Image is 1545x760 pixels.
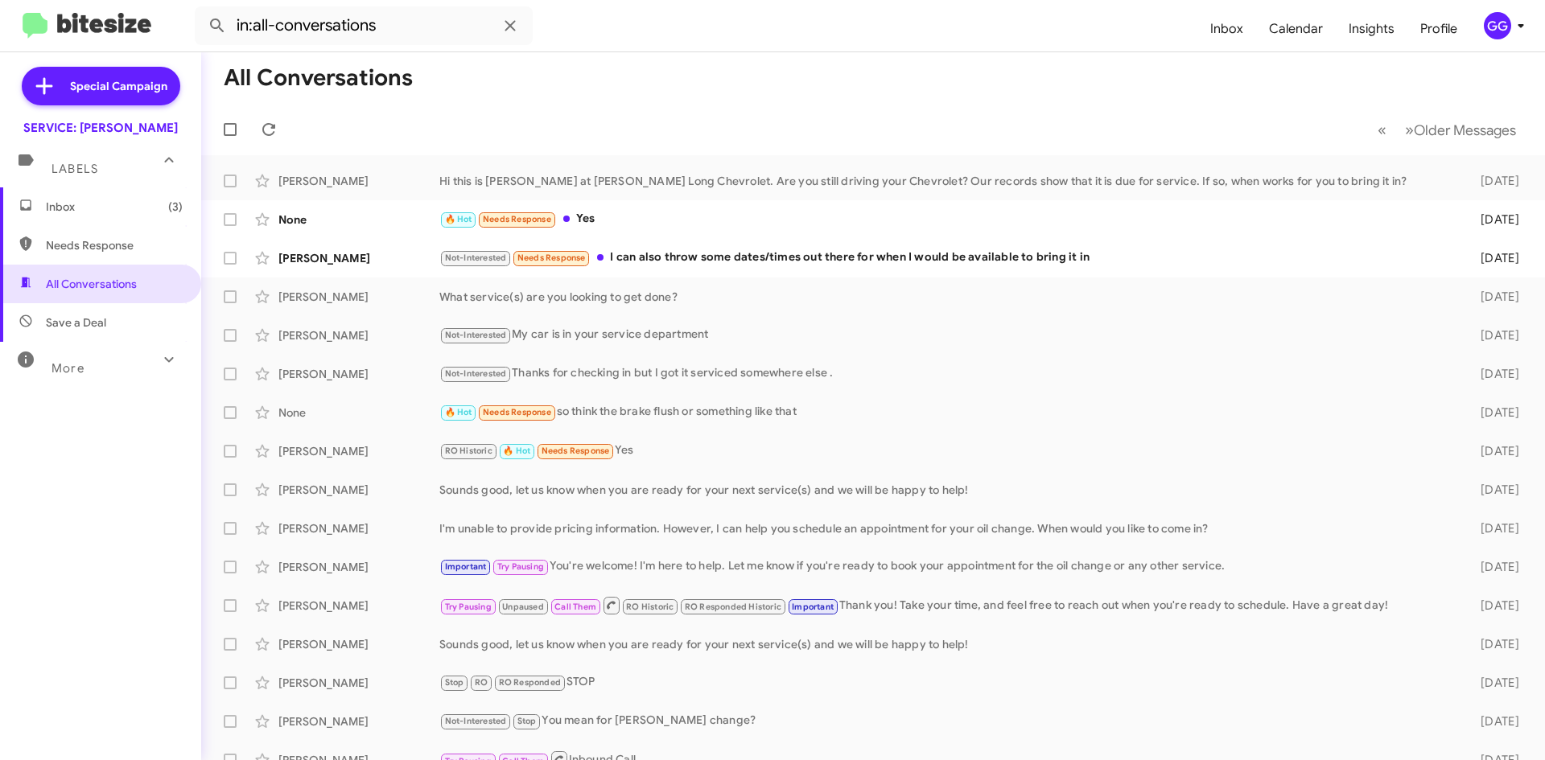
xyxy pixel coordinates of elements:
div: [PERSON_NAME] [278,636,439,652]
span: Call Them [554,602,596,612]
span: 🔥 Hot [445,407,472,417]
span: 🔥 Hot [445,214,472,224]
span: Try Pausing [497,561,544,572]
nav: Page navigation example [1369,113,1526,146]
span: RO Historic [445,446,492,456]
div: [DATE] [1455,713,1532,729]
div: [PERSON_NAME] [278,366,439,382]
div: [DATE] [1455,405,1532,421]
div: [DATE] [1455,366,1532,382]
h1: All Conversations [224,65,413,91]
div: [DATE] [1455,598,1532,614]
span: Try Pausing [445,602,492,612]
span: Needs Response [46,237,183,253]
div: [DATE] [1455,443,1532,459]
span: RO Responded [499,677,561,688]
a: Special Campaign [22,67,180,105]
div: Yes [439,442,1455,460]
div: My car is in your service department [439,326,1455,344]
div: [PERSON_NAME] [278,482,439,498]
span: Not-Interested [445,330,507,340]
div: [PERSON_NAME] [278,675,439,691]
span: 🔥 Hot [503,446,530,456]
div: You're welcome! I'm here to help. Let me know if you're ready to book your appointment for the oi... [439,557,1455,576]
div: [DATE] [1455,327,1532,343]
div: Thanks for checking in but I got it serviced somewhere else . [439,364,1455,383]
div: GG [1484,12,1511,39]
div: Yes [439,210,1455,228]
a: Profile [1407,6,1470,52]
span: Labels [51,162,98,176]
span: More [51,361,84,376]
span: Not-Interested [445,716,507,726]
div: Sounds good, let us know when you are ready for your next service(s) and we will be happy to help! [439,636,1455,652]
span: (3) [168,199,183,215]
div: [PERSON_NAME] [278,173,439,189]
div: Hi this is [PERSON_NAME] at [PERSON_NAME] Long Chevrolet. Are you still driving your Chevrolet? O... [439,173,1455,189]
span: All Conversations [46,276,137,292]
a: Calendar [1256,6,1336,52]
span: Needs Response [483,214,551,224]
div: Thank you! Take your time, and feel free to reach out when you're ready to schedule. Have a great... [439,595,1455,615]
div: Sounds good, let us know when you are ready for your next service(s) and we will be happy to help! [439,482,1455,498]
input: Search [195,6,533,45]
div: None [278,212,439,228]
div: SERVICE: [PERSON_NAME] [23,120,178,136]
div: [DATE] [1455,250,1532,266]
div: [DATE] [1455,212,1532,228]
span: Not-Interested [445,253,507,263]
span: Stop [445,677,464,688]
div: [PERSON_NAME] [278,443,439,459]
div: [DATE] [1455,675,1532,691]
span: RO [475,677,488,688]
div: [PERSON_NAME] [278,327,439,343]
div: [DATE] [1455,559,1532,575]
span: Needs Response [542,446,610,456]
span: Special Campaign [70,78,167,94]
button: Previous [1368,113,1396,146]
div: [PERSON_NAME] [278,520,439,536]
span: Important [445,561,487,572]
span: Save a Deal [46,314,106,331]
span: RO Responded Historic [685,602,781,612]
div: [PERSON_NAME] [278,250,439,266]
div: [PERSON_NAME] [278,559,439,575]
div: I can also throw some dates/times out there for when I would be available to bring it in [439,249,1455,267]
button: Next [1395,113,1526,146]
div: [DATE] [1455,173,1532,189]
a: Insights [1336,6,1407,52]
button: GG [1470,12,1527,39]
a: Inbox [1197,6,1256,52]
span: Inbox [46,199,183,215]
span: Older Messages [1414,121,1516,139]
span: Not-Interested [445,368,507,379]
div: [DATE] [1455,482,1532,498]
div: None [278,405,439,421]
div: STOP [439,673,1455,692]
div: [DATE] [1455,636,1532,652]
span: » [1405,120,1414,140]
div: so think the brake flush or something like that [439,403,1455,421]
div: You mean for [PERSON_NAME] change? [439,712,1455,730]
span: RO Historic [626,602,674,612]
span: Stop [517,716,537,726]
div: [PERSON_NAME] [278,289,439,305]
div: [DATE] [1455,520,1532,536]
span: Unpaused [502,602,544,612]
div: What service(s) are you looking to get done? [439,289,1455,305]
div: [PERSON_NAME] [278,598,439,614]
span: Needs Response [517,253,586,263]
span: Important [792,602,834,612]
div: [PERSON_NAME] [278,713,439,729]
span: Needs Response [483,407,551,417]
span: « [1378,120,1386,140]
div: [DATE] [1455,289,1532,305]
div: I'm unable to provide pricing information. However, I can help you schedule an appointment for yo... [439,520,1455,536]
